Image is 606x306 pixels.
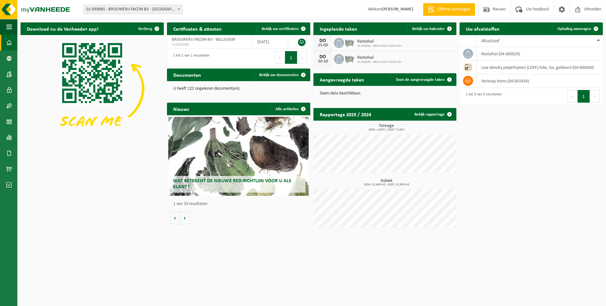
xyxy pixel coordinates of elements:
h2: Download nu de Vanheede+ app! [21,22,105,35]
a: Bekijk uw certificaten [257,22,310,35]
span: Offerte aanvragen [436,6,472,13]
h2: Nieuws [167,103,195,115]
span: Ophaling aanvragen [557,27,591,31]
button: 1 [285,51,297,64]
button: Previous [275,51,285,64]
strong: [PERSON_NAME] [382,7,413,12]
span: 01-093685 - BROUWERIJ FACON BV - BELLEGEM [83,5,182,14]
td: verkoop items (04-001834) [477,74,603,88]
div: 30-10 [317,59,329,64]
button: 1 [578,90,590,103]
img: WB-2500-GAL-GY-01 [344,53,355,64]
td: low density polyethyleen (LDPE) folie, los, gekleurd (04-000040) [477,61,603,74]
div: 1 tot 3 van 3 resultaten [463,89,502,103]
span: Toon de aangevraagde taken [396,78,445,82]
span: Restafval [357,39,402,44]
button: Vorige [170,212,180,224]
p: Geen data beschikbaar. [320,91,450,96]
span: Bekijk uw certificaten [262,27,299,31]
button: Verberg [133,22,163,35]
h2: Documenten [167,69,207,81]
h3: Kubiek [317,179,457,186]
button: Next [297,51,307,64]
img: Download de VHEPlus App [21,35,164,142]
span: Bekijk uw documenten [259,73,299,77]
span: Verberg [138,27,152,31]
a: Toon de aangevraagde taken [391,73,456,86]
span: BROUWERIJ FACON BV - BELLEGEM [172,37,235,42]
h2: Certificaten & attesten [167,22,228,35]
h2: Ingeplande taken [313,22,364,35]
span: 01-093685 - BROUWERIJ FACON BV - BELLEGEM [84,5,182,14]
h2: Aangevraagde taken [313,73,371,86]
span: 01-093685 - BROUWERIJ FACON BV [357,60,402,64]
h2: Rapportage 2025 / 2024 [313,108,377,120]
td: [DATE] [252,35,288,49]
button: Next [590,90,600,103]
button: Previous [567,90,578,103]
p: 1 van 10 resultaten [173,202,307,206]
div: DO [317,54,329,59]
button: Volgende [180,212,190,224]
div: 25-09 [317,43,329,48]
span: Wat betekent de nieuwe RED-richtlijn voor u als klant? [173,178,291,189]
a: Bekijk uw kalender [407,22,456,35]
img: WB-2500-GAL-GY-01 [344,37,355,48]
span: Bekijk uw kalender [412,27,445,31]
a: Bekijk uw documenten [254,69,310,81]
p: U heeft 122 ongelezen document(en). [173,87,304,91]
div: 1 tot 1 van 1 resultaten [170,51,209,64]
h2: Uw afvalstoffen [460,22,506,35]
a: Alle artikelen [270,103,310,115]
span: 2024: 1,620 t - 2025: 7,120 t [317,128,457,131]
a: Offerte aanvragen [423,3,475,16]
span: 2024: 12,400 m3 - 2025: 12,500 m3 [317,183,457,186]
span: VLA702039 [172,42,247,47]
a: Ophaling aanvragen [552,22,602,35]
td: restafval (04-000029) [477,47,603,61]
h3: Tonnage [317,124,457,131]
a: Bekijk rapportage [409,108,456,121]
span: Restafval [357,55,402,60]
a: Wat betekent de nieuwe RED-richtlijn voor u als klant? [168,117,309,196]
span: 01-093685 - BROUWERIJ FACON BV [357,44,402,48]
div: DO [317,38,329,43]
span: Afvalstof [481,39,499,44]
